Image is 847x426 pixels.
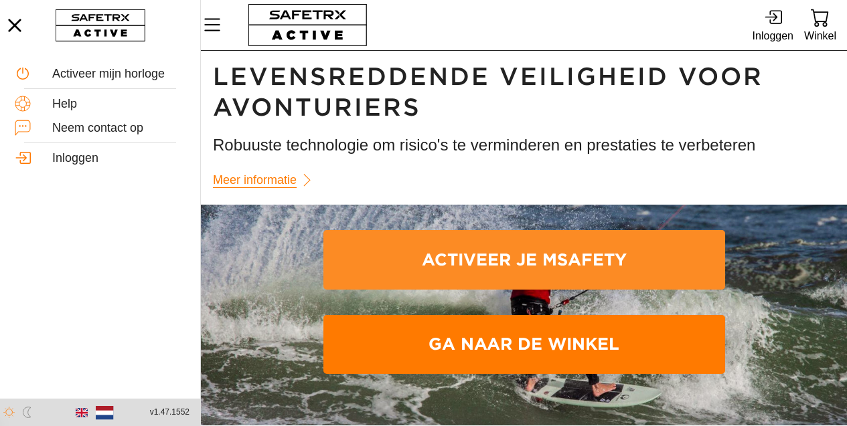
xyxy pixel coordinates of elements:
[15,120,31,136] img: ContactUs.svg
[15,96,31,112] img: Help.svg
[93,401,116,424] button: Nederlands
[76,407,88,419] img: en.svg
[213,170,297,191] span: Meer informatie
[334,233,714,286] span: Activeer je mSafety
[52,67,185,82] div: Activeer mijn horloge
[213,134,835,156] h3: Robuuste technologie om risico's te verminderen en prestaties te verbeteren
[52,151,185,166] div: Inloggen
[95,403,113,421] img: nl.svg
[213,62,835,123] h1: Levensreddende veiligheid voor avonturiers
[21,407,33,418] img: ModeDark.svg
[150,405,189,419] span: v1.47.1552
[52,97,185,112] div: Help
[52,121,185,136] div: Neem contact op
[323,230,725,289] a: Activeer je mSafety
[213,167,321,193] a: Meer informatie
[201,11,234,39] button: Menu
[70,401,93,424] button: Engels
[804,27,836,45] div: Winkel
[142,401,198,423] button: v1.47.1552
[334,318,714,371] span: Ga naar de winkel
[3,407,15,418] img: ModeLight.svg
[323,315,725,374] a: Ga naar de winkel
[753,27,793,45] div: Inloggen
